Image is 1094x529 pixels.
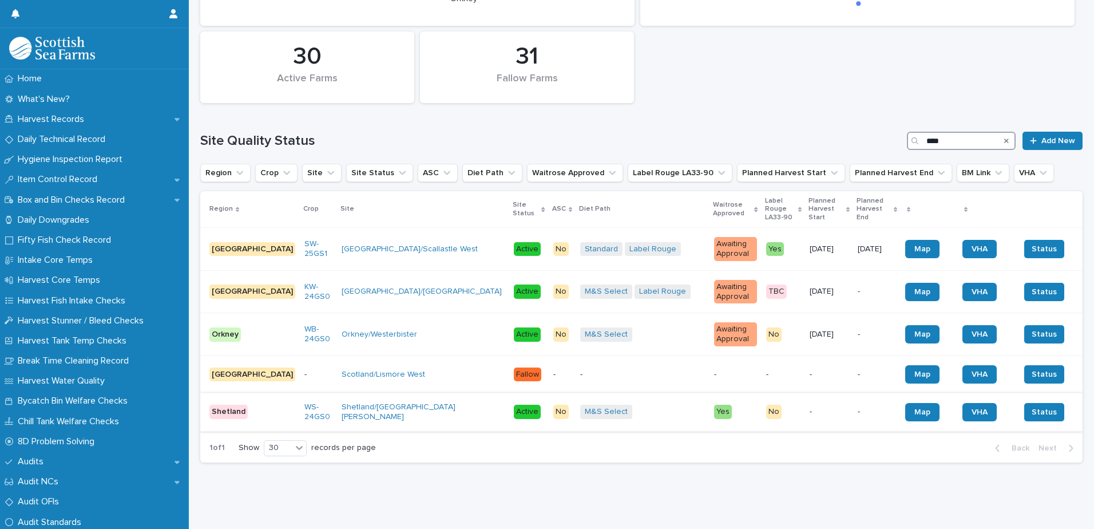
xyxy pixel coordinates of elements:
[962,365,997,384] a: VHA
[857,195,891,224] p: Planned Harvest End
[13,174,106,185] p: Item Control Record
[905,240,940,258] a: Map
[340,203,354,215] p: Site
[1014,164,1054,182] button: VHA
[13,195,134,206] p: Box and Bin Checks Record
[905,403,940,421] a: Map
[1024,240,1064,258] button: Status
[907,132,1016,150] input: Search
[209,285,295,299] div: [GEOGRAPHIC_DATA]
[714,322,757,346] div: Awaiting Approval
[553,285,569,299] div: No
[957,164,1009,182] button: BM Link
[200,434,234,462] p: 1 of 1
[629,244,676,254] a: Label Rouge
[9,37,95,60] img: mMrefqRFQpe26GRNOUkG
[553,242,569,256] div: No
[914,288,930,296] span: Map
[858,330,896,339] p: -
[264,442,292,454] div: 30
[914,245,930,253] span: Map
[972,408,988,416] span: VHA
[13,94,79,105] p: What's New?
[200,228,1083,271] tr: [GEOGRAPHIC_DATA]SW-25GS1 [GEOGRAPHIC_DATA]/Scallastle West ActiveNoStandard Label Rouge Awaiting...
[13,255,102,266] p: Intake Core Temps
[1032,243,1057,255] span: Status
[553,370,571,380] p: -
[13,496,68,507] p: Audit OFIs
[972,370,988,378] span: VHA
[200,393,1083,431] tr: ShetlandWS-24GS0 Shetland/[GEOGRAPHIC_DATA][PERSON_NAME] ActiveNoM&S Select YesNo--MapVHAStatus
[858,287,896,297] p: -
[580,370,705,380] p: -
[514,242,541,256] div: Active
[13,476,68,487] p: Audit NCs
[914,330,930,338] span: Map
[585,330,628,339] a: M&S Select
[209,327,241,342] div: Orkney
[972,245,988,253] span: VHA
[13,335,136,346] p: Harvest Tank Temp Checks
[13,436,104,447] p: 8D Problem Solving
[765,195,795,224] p: Label Rouge LA33-90
[13,376,114,386] p: Harvest Water Quality
[200,270,1083,313] tr: [GEOGRAPHIC_DATA]KW-24GS0 [GEOGRAPHIC_DATA]/[GEOGRAPHIC_DATA] ActiveNoM&S Select Label Rouge Awai...
[13,73,51,84] p: Home
[585,407,628,417] a: M&S Select
[13,114,93,125] p: Harvest Records
[514,405,541,419] div: Active
[13,235,120,246] p: Fifty Fish Check Record
[304,402,332,422] a: WS-24GS0
[527,164,623,182] button: Waitrose Approved
[220,73,395,97] div: Active Farms
[1024,403,1064,421] button: Status
[962,283,997,301] a: VHA
[986,443,1034,453] button: Back
[766,327,782,342] div: No
[1038,444,1064,452] span: Next
[737,164,845,182] button: Planned Harvest Start
[304,239,332,259] a: SW-25GS1
[514,368,541,382] div: Fallow
[342,330,417,339] a: Orkney/Westerbister
[209,368,295,382] div: [GEOGRAPHIC_DATA]
[810,244,849,254] p: [DATE]
[13,456,53,467] p: Audits
[311,443,376,453] p: records per page
[972,330,988,338] span: VHA
[639,287,686,297] a: Label Rouge
[914,408,930,416] span: Map
[200,356,1083,393] tr: [GEOGRAPHIC_DATA]-Scotland/Lismore West Fallow------MapVHAStatus
[713,199,752,220] p: Waitrose Approved
[1034,443,1083,453] button: Next
[13,295,134,306] p: Harvest Fish Intake Checks
[766,242,784,256] div: Yes
[972,288,988,296] span: VHA
[714,237,757,261] div: Awaiting Approval
[858,370,896,380] p: -
[1005,444,1029,452] span: Back
[514,285,541,299] div: Active
[418,164,458,182] button: ASC
[13,154,132,165] p: Hygiene Inspection Report
[514,327,541,342] div: Active
[342,244,478,254] a: [GEOGRAPHIC_DATA]/Scallastle West
[714,280,757,304] div: Awaiting Approval
[714,405,732,419] div: Yes
[585,287,628,297] a: M&S Select
[239,443,259,453] p: Show
[766,405,782,419] div: No
[209,203,233,215] p: Region
[1024,325,1064,344] button: Status
[304,282,332,302] a: KW-24GS0
[850,164,952,182] button: Planned Harvest End
[766,370,800,380] p: -
[439,42,615,71] div: 31
[962,403,997,421] a: VHA
[1024,283,1064,301] button: Status
[13,517,90,528] p: Audit Standards
[962,325,997,344] a: VHA
[553,327,569,342] div: No
[1032,369,1057,380] span: Status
